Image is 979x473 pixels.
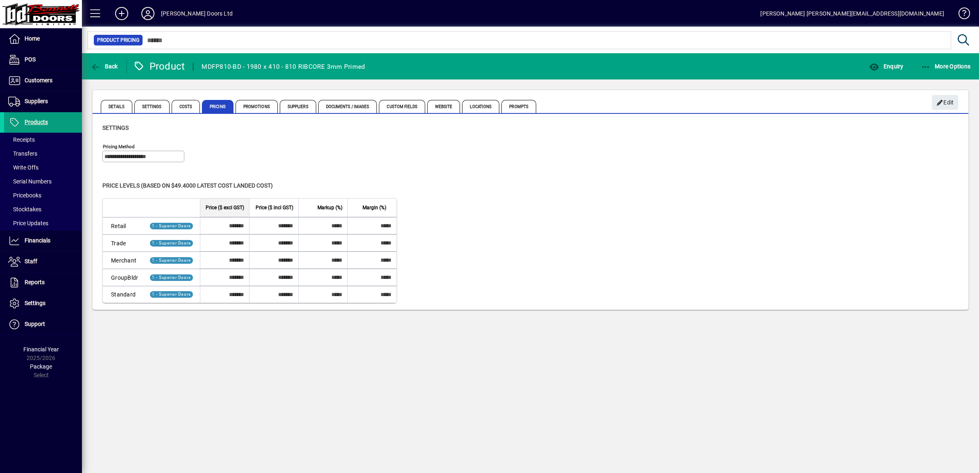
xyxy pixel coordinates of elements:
span: 1 - Superior Doors [152,241,191,245]
span: Settings [102,124,129,131]
span: Price ($ incl GST) [256,203,293,212]
div: [PERSON_NAME] [PERSON_NAME][EMAIL_ADDRESS][DOMAIN_NAME] [760,7,944,20]
span: Pricebooks [8,192,41,199]
td: GroupBldr [103,269,143,286]
a: Suppliers [4,91,82,112]
span: 1 - Superior Doors [152,292,191,296]
span: Product Pricing [97,36,139,44]
span: Settings [134,100,170,113]
button: Profile [135,6,161,21]
span: 1 - Superior Doors [152,258,191,263]
a: Serial Numbers [4,174,82,188]
span: 1 - Superior Doors [152,275,191,280]
a: POS [4,50,82,70]
span: Documents / Images [318,100,377,113]
span: Pricing [202,100,233,113]
a: Customers [4,70,82,91]
span: Support [25,321,45,327]
button: Enquiry [867,59,905,74]
span: POS [25,56,36,63]
div: MDFP810-BD - 1980 x 410 - 810 RIBCORE 3mm Primed [202,60,365,73]
span: Website [427,100,460,113]
span: Settings [25,300,45,306]
td: Retail [103,217,143,234]
span: Markup (%) [317,203,342,212]
span: Customers [25,77,52,84]
span: Price levels (based on $49.4000 Latest cost landed cost) [102,182,273,189]
td: Merchant [103,251,143,269]
mat-label: Pricing method [103,144,135,149]
span: Reports [25,279,45,285]
a: Stocktakes [4,202,82,216]
span: Locations [462,100,499,113]
span: Price ($ excl GST) [206,203,244,212]
span: More Options [921,63,971,70]
span: Write Offs [8,164,39,171]
span: Margin (%) [363,203,386,212]
span: Financial Year [23,346,59,353]
span: Back [91,63,118,70]
span: Promotions [236,100,278,113]
a: Support [4,314,82,335]
a: Pricebooks [4,188,82,202]
span: Enquiry [869,63,903,70]
span: Package [30,363,52,370]
td: Trade [103,234,143,251]
div: [PERSON_NAME] Doors Ltd [161,7,233,20]
span: Custom Fields [379,100,425,113]
a: Settings [4,293,82,314]
a: Knowledge Base [952,2,969,28]
a: Transfers [4,147,82,161]
div: Product [133,60,185,73]
a: Price Updates [4,216,82,230]
button: Back [88,59,120,74]
span: Edit [936,96,954,109]
span: Products [25,119,48,125]
span: 1 - Superior Doors [152,224,191,228]
span: Receipts [8,136,35,143]
a: Receipts [4,133,82,147]
span: Stocktakes [8,206,41,213]
span: Financials [25,237,50,244]
td: Standard [103,286,143,303]
a: Financials [4,231,82,251]
span: Serial Numbers [8,178,52,185]
span: Suppliers [280,100,316,113]
a: Write Offs [4,161,82,174]
span: Suppliers [25,98,48,104]
button: More Options [919,59,973,74]
span: Price Updates [8,220,48,226]
button: Edit [932,95,958,110]
span: Prompts [501,100,536,113]
app-page-header-button: Back [82,59,127,74]
span: Transfers [8,150,37,157]
a: Staff [4,251,82,272]
span: Costs [172,100,200,113]
span: Home [25,35,40,42]
span: Details [101,100,132,113]
button: Add [109,6,135,21]
span: Staff [25,258,37,265]
a: Reports [4,272,82,293]
a: Home [4,29,82,49]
